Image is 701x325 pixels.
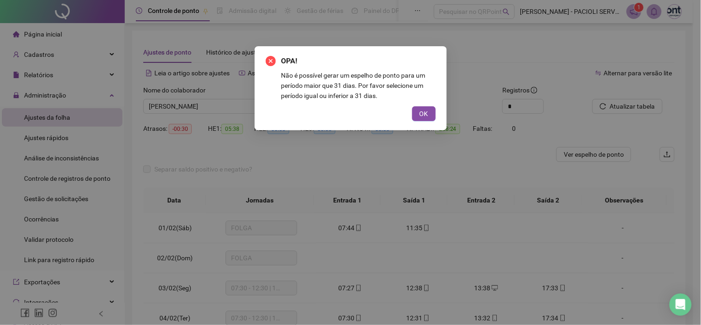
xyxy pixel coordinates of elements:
span: close-circle [266,56,276,66]
div: Não é possível gerar um espelho de ponto para um período maior que 31 dias. Por favor selecione u... [281,70,436,101]
div: Open Intercom Messenger [670,294,692,316]
span: OPA! [281,55,436,67]
span: OK [420,109,428,119]
button: OK [412,106,436,121]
